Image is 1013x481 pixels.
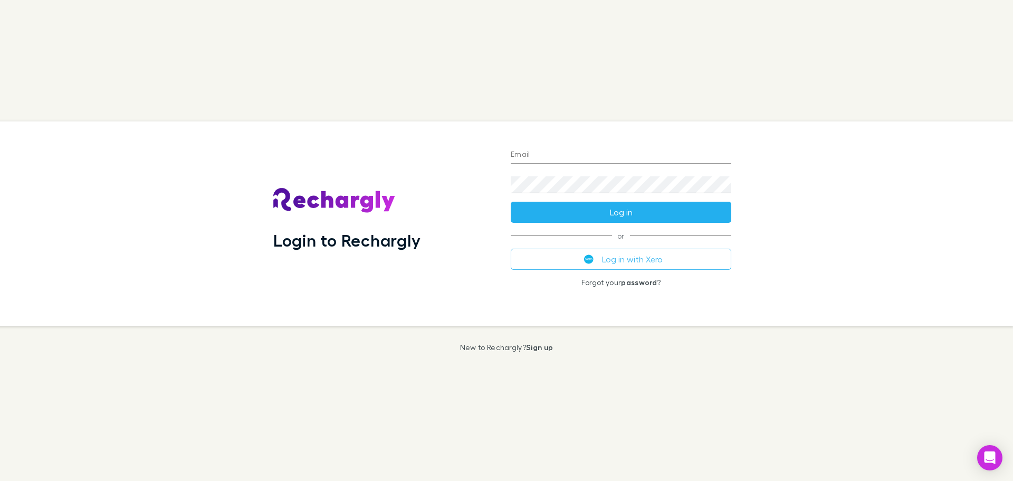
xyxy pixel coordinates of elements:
p: New to Rechargly? [460,343,553,352]
img: Rechargly's Logo [273,188,396,213]
img: Xero's logo [584,254,594,264]
p: Forgot your ? [511,278,731,287]
h1: Login to Rechargly [273,230,421,250]
div: Open Intercom Messenger [977,445,1002,470]
a: password [621,278,657,287]
button: Log in [511,202,731,223]
span: or [511,235,731,236]
a: Sign up [526,343,553,352]
button: Log in with Xero [511,249,731,270]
